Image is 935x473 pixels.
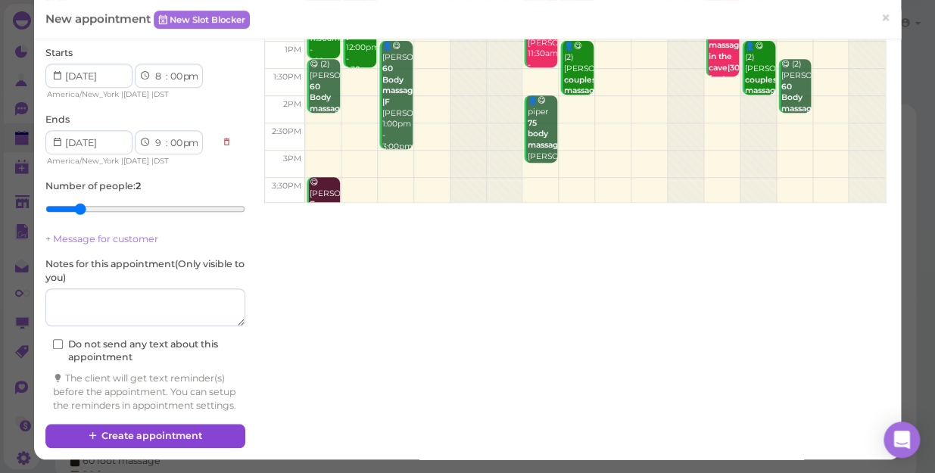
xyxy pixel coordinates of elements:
b: F [310,199,315,209]
b: couples massage [563,75,599,96]
input: Do not send any text about this appointment [53,339,63,349]
b: 75 body massage [527,118,563,150]
b: 2 [136,180,141,191]
span: 2:30pm [272,126,301,136]
button: Create appointment [45,424,245,448]
div: Open Intercom Messenger [884,422,920,458]
label: Ends [45,113,70,126]
span: 3:30pm [272,181,301,191]
span: 1pm [285,45,301,54]
label: Notes for this appointment ( Only visible to you ) [45,257,245,285]
span: [DATE] [123,156,149,166]
div: | | [45,88,214,101]
span: [DATE] [123,89,149,99]
div: 👤😋 piper [PERSON_NAME] 2:00pm - 3:15pm [526,95,557,195]
b: 60 Body massage [310,82,345,114]
div: 👤😋 (2) [PERSON_NAME] May|[PERSON_NAME] 1:00pm - 2:00pm [563,41,594,152]
b: 60 Body massage [781,82,817,114]
label: Number of people : [45,179,141,193]
label: Do not send any text about this appointment [53,338,238,365]
div: | | [45,154,214,168]
b: 60 Body massage |F [382,64,418,107]
div: 😋 [PERSON_NAME] Sunny 3:30pm - 4:45pm [309,177,340,255]
div: 😋 (2) [PERSON_NAME] [PERSON_NAME]|Sunny 1:20pm - 2:20pm [781,59,812,159]
a: New Slot Blocker [154,11,250,29]
span: New appointment [45,11,154,26]
div: The client will get text reminder(s) before the appointment. You can setup the reminders in appoi... [53,372,238,412]
span: 3pm [283,154,301,163]
a: + Message for customer [45,233,158,244]
div: 👤😋 (2) [PERSON_NAME] May|[PERSON_NAME] 1:00pm - 2:00pm [744,41,775,152]
label: Starts [45,46,73,60]
span: America/New_York [47,156,119,166]
span: 2pm [283,99,301,109]
span: DST [154,156,169,166]
span: 1:30pm [273,72,301,82]
div: 😋 (2) [PERSON_NAME] [PERSON_NAME]|Sunny 1:20pm - 2:20pm [309,59,340,159]
span: × [880,8,890,29]
span: America/New_York [47,89,119,99]
b: couples massage [745,75,781,96]
div: 👤😋 [PERSON_NAME] [PERSON_NAME] 1:00pm - 3:00pm [382,41,413,152]
span: DST [154,89,169,99]
b: 60 body massage in the cave|30 foot massage [709,18,744,95]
